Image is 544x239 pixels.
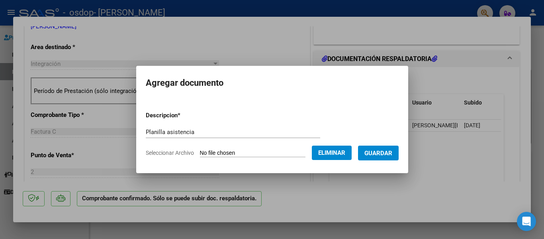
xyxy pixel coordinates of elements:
[318,149,345,156] span: Eliminar
[517,212,536,231] div: Open Intercom Messenger
[146,150,194,156] span: Seleccionar Archivo
[146,111,222,120] p: Descripcion
[312,146,352,160] button: Eliminar
[364,150,392,157] span: Guardar
[358,146,399,160] button: Guardar
[146,75,399,91] h2: Agregar documento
